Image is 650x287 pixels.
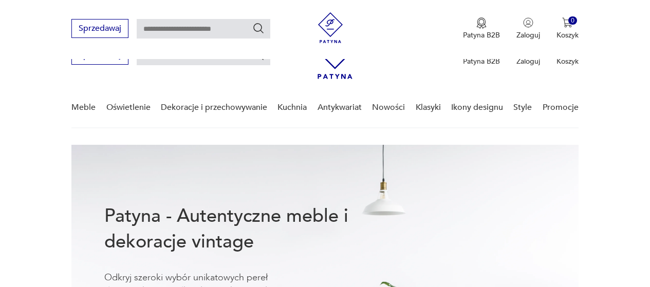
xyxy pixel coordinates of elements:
[71,88,96,127] a: Meble
[523,17,533,28] img: Ikonka użytkownika
[463,56,500,66] p: Patyna B2B
[71,26,128,33] a: Sprzedawaj
[516,17,540,40] button: Zaloguj
[556,17,579,40] button: 0Koszyk
[476,17,487,29] img: Ikona medalu
[372,88,405,127] a: Nowości
[463,17,500,40] button: Patyna B2B
[543,88,579,127] a: Promocje
[463,17,500,40] a: Ikona medaluPatyna B2B
[315,12,346,43] img: Patyna - sklep z meblami i dekoracjami vintage
[318,88,362,127] a: Antykwariat
[416,88,441,127] a: Klasyki
[252,22,265,34] button: Szukaj
[106,88,151,127] a: Oświetlenie
[513,88,532,127] a: Style
[161,88,267,127] a: Dekoracje i przechowywanie
[277,88,307,127] a: Kuchnia
[451,88,503,127] a: Ikony designu
[516,56,540,66] p: Zaloguj
[463,30,500,40] p: Patyna B2B
[516,30,540,40] p: Zaloguj
[562,17,572,28] img: Ikona koszyka
[104,203,378,255] h1: Patyna - Autentyczne meble i dekoracje vintage
[71,19,128,38] button: Sprzedawaj
[556,56,579,66] p: Koszyk
[71,52,128,60] a: Sprzedawaj
[556,30,579,40] p: Koszyk
[568,16,577,25] div: 0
